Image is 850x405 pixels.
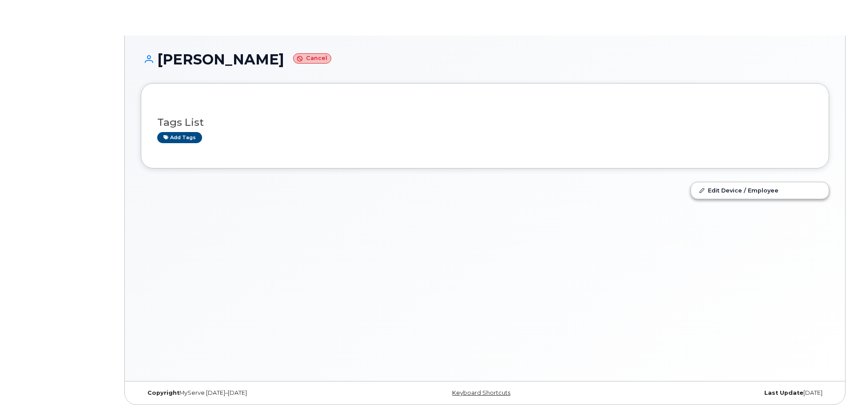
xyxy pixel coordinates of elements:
div: [DATE] [600,389,829,397]
h1: [PERSON_NAME] [141,52,829,67]
small: Cancel [293,53,331,64]
a: Add tags [157,132,202,143]
a: Edit Device / Employee [691,182,829,198]
div: MyServe [DATE]–[DATE] [141,389,370,397]
a: Keyboard Shortcuts [452,389,510,396]
h3: Tags List [157,117,813,128]
strong: Last Update [764,389,803,396]
strong: Copyright [147,389,179,396]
